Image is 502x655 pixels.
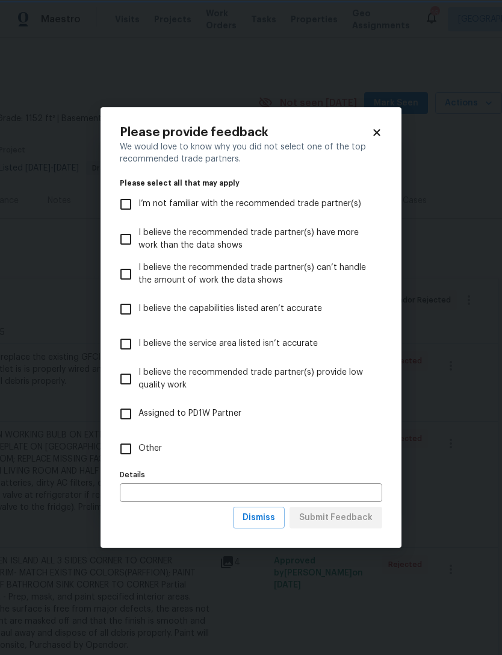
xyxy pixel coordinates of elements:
[120,141,382,165] div: We would love to know why you did not select one of the top recommended trade partners.
[138,366,373,392] span: I believe the recommended trade partner(s) provide low quality work
[138,337,318,350] span: I believe the service area listed isn’t accurate
[243,510,275,525] span: Dismiss
[138,442,162,455] span: Other
[138,302,322,315] span: I believe the capabilities listed aren’t accurate
[233,507,285,529] button: Dismiss
[138,407,241,420] span: Assigned to PD1W Partner
[138,227,373,252] span: I believe the recommended trade partner(s) have more work than the data shows
[138,198,361,210] span: I’m not familiar with the recommended trade partner(s)
[120,180,382,187] legend: Please select all that may apply
[120,127,371,139] h2: Please provide feedback
[138,262,373,287] span: I believe the recommended trade partner(s) can’t handle the amount of work the data shows
[120,471,382,478] label: Details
